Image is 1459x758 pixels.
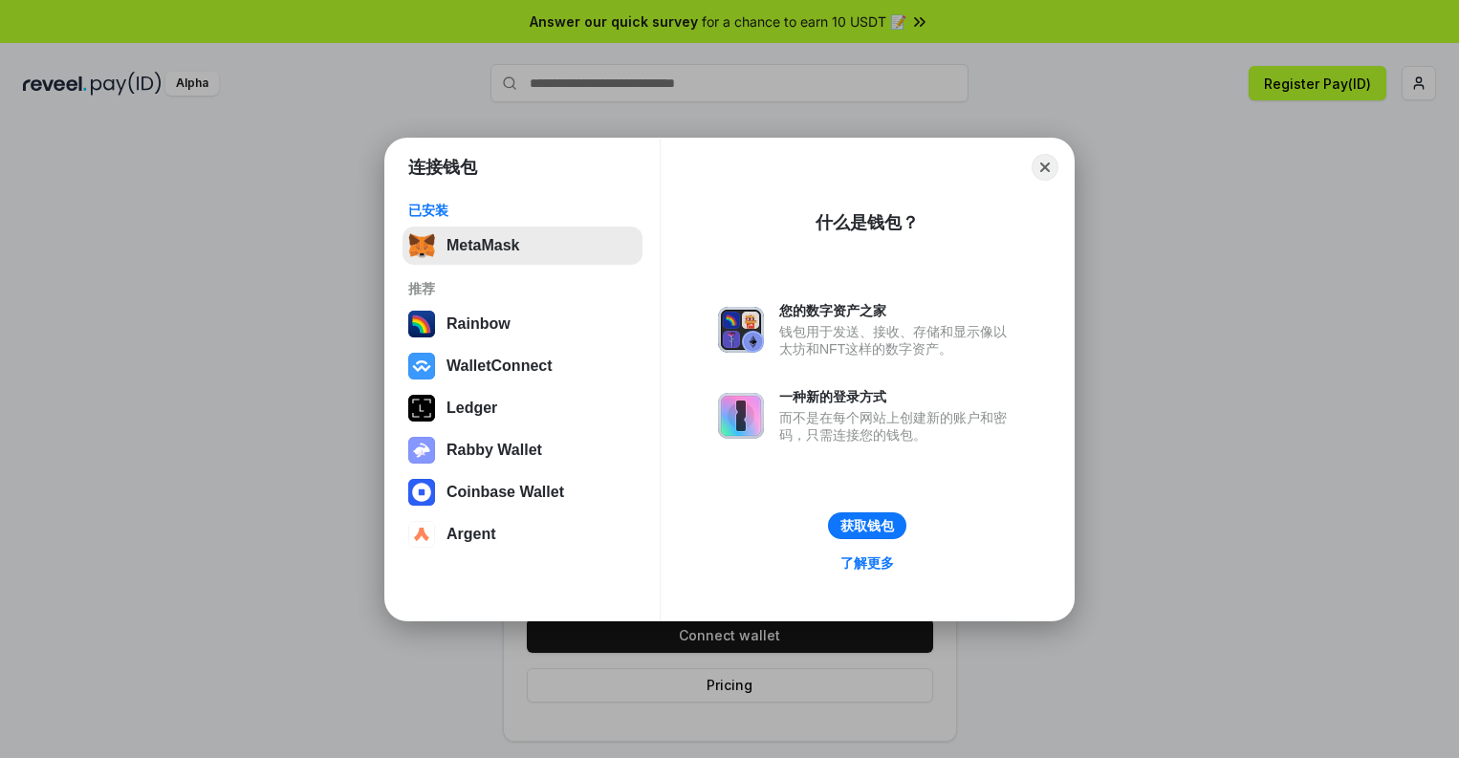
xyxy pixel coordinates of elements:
div: 而不是在每个网站上创建新的账户和密码，只需连接您的钱包。 [779,409,1016,444]
div: Argent [446,526,496,543]
div: Coinbase Wallet [446,484,564,501]
button: Rainbow [403,305,642,343]
div: 您的数字资产之家 [779,302,1016,319]
div: 一种新的登录方式 [779,388,1016,405]
img: svg+xml,%3Csvg%20width%3D%22120%22%20height%3D%22120%22%20viewBox%3D%220%200%20120%20120%22%20fil... [408,311,435,337]
img: svg+xml,%3Csvg%20width%3D%2228%22%20height%3D%2228%22%20viewBox%3D%220%200%2028%2028%22%20fill%3D... [408,353,435,379]
button: Rabby Wallet [403,431,642,469]
div: 了解更多 [840,554,894,572]
img: svg+xml,%3Csvg%20xmlns%3D%22http%3A%2F%2Fwww.w3.org%2F2000%2Fsvg%22%20fill%3D%22none%22%20viewBox... [408,437,435,464]
a: 了解更多 [829,551,905,575]
div: 钱包用于发送、接收、存储和显示像以太坊和NFT这样的数字资产。 [779,323,1016,357]
button: WalletConnect [403,347,642,385]
div: 什么是钱包？ [816,211,919,234]
div: 已安装 [408,202,637,219]
button: Close [1032,154,1058,181]
img: svg+xml,%3Csvg%20width%3D%2228%22%20height%3D%2228%22%20viewBox%3D%220%200%2028%2028%22%20fill%3D... [408,521,435,548]
button: 获取钱包 [828,512,906,539]
img: svg+xml,%3Csvg%20xmlns%3D%22http%3A%2F%2Fwww.w3.org%2F2000%2Fsvg%22%20fill%3D%22none%22%20viewBox... [718,393,764,439]
button: Ledger [403,389,642,427]
img: svg+xml,%3Csvg%20xmlns%3D%22http%3A%2F%2Fwww.w3.org%2F2000%2Fsvg%22%20width%3D%2228%22%20height%3... [408,395,435,422]
button: Coinbase Wallet [403,473,642,511]
div: Rabby Wallet [446,442,542,459]
div: Ledger [446,400,497,417]
img: svg+xml,%3Csvg%20fill%3D%22none%22%20height%3D%2233%22%20viewBox%3D%220%200%2035%2033%22%20width%... [408,232,435,259]
div: 推荐 [408,280,637,297]
div: Rainbow [446,315,511,333]
img: svg+xml,%3Csvg%20width%3D%2228%22%20height%3D%2228%22%20viewBox%3D%220%200%2028%2028%22%20fill%3D... [408,479,435,506]
img: svg+xml,%3Csvg%20xmlns%3D%22http%3A%2F%2Fwww.w3.org%2F2000%2Fsvg%22%20fill%3D%22none%22%20viewBox... [718,307,764,353]
div: 获取钱包 [840,517,894,534]
button: MetaMask [403,227,642,265]
h1: 连接钱包 [408,156,477,179]
div: WalletConnect [446,357,553,375]
div: MetaMask [446,237,519,254]
button: Argent [403,515,642,553]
